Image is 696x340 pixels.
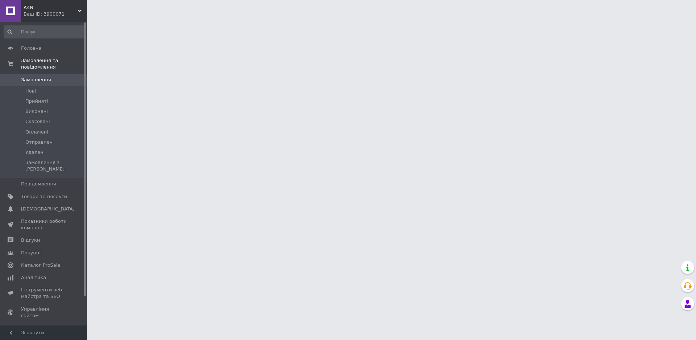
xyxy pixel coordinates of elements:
[21,45,41,52] span: Головна
[25,139,53,146] span: Отправлен
[21,181,56,187] span: Повідомлення
[21,237,40,243] span: Відгуки
[21,274,46,281] span: Аналітика
[21,57,87,70] span: Замовлення та повідомлення
[21,77,51,83] span: Замовлення
[25,118,50,125] span: Скасовані
[21,262,60,269] span: Каталог ProSale
[21,287,67,300] span: Інструменти веб-майстра та SEO
[24,11,87,17] div: Ваш ID: 3900071
[21,306,67,319] span: Управління сайтом
[4,25,86,38] input: Пошук
[21,218,67,231] span: Показники роботи компанії
[25,149,43,156] span: Удален
[24,4,78,11] span: A4N
[25,108,48,115] span: Виконані
[25,88,36,94] span: Нові
[25,98,48,105] span: Прийняті
[21,325,67,338] span: Гаманець компанії
[21,206,75,212] span: [DEMOGRAPHIC_DATA]
[21,250,41,256] span: Покупці
[25,159,85,172] span: Замовлення з [PERSON_NAME]
[25,129,48,135] span: Оплачені
[21,193,67,200] span: Товари та послуги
